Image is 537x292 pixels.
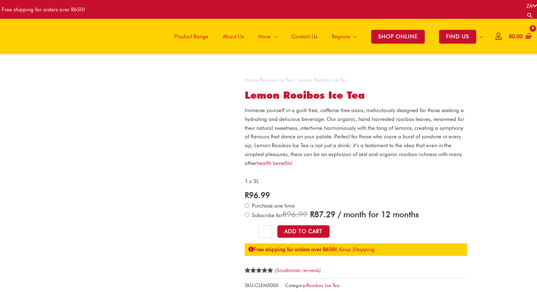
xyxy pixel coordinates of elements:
span: R [282,209,287,219]
a: ZA [526,3,537,9]
nav: Breadcrumb [245,76,467,84]
span: 5 [276,267,280,274]
button: Add to Cart [277,225,330,238]
a: health benefits! [257,160,293,166]
span: CLEM3000 [255,282,278,288]
span: 5 [245,268,248,281]
bdi: 96.99 [245,190,270,200]
nav: Site Navigation [162,19,490,54]
bdi: 0.00 [509,33,523,40]
span: R [509,33,512,40]
a: Search button [526,12,537,19]
input: Product quantity [258,225,272,238]
strong: Free shipping for orders over R650! [248,246,337,253]
span: FIND US [439,30,476,44]
span: 96.99 [282,209,308,219]
span: SHOP ONLINE [371,30,425,44]
p: 1 x 3L [245,177,467,186]
h1: Lemon Rooibos Ice Tea [245,89,467,101]
a: Product Range [167,19,216,54]
a: About Us [216,19,251,54]
p: Immerse yourself in a guilt-free, caffeine-free oasis, meticulously designed for those seeking a ... [245,106,467,167]
span: R [245,190,249,200]
a: View Shopping Cart, empty [508,29,532,45]
span: SKU: [245,281,278,290]
span: Regions [332,26,350,47]
span: Subscribe for [251,212,419,219]
input: Subscribe for / month for 12 months [245,213,249,217]
span: Contact Us [292,26,318,47]
a: Rooibos Ice Tea [260,77,293,83]
a: Regions [325,19,364,54]
span: Product Range [174,26,208,47]
div: Free shipping for orders over R650! [2,4,85,16]
a: SHOP ONLINE [364,19,432,54]
span: More [258,26,271,47]
span: Purchase one time [251,203,295,209]
a: Keep Shopping [338,246,375,253]
a: Contact Us [284,19,325,54]
span: R [310,209,314,219]
span: / month for 12 months [338,209,419,219]
a: (5customer reviews) [275,267,321,274]
span: Category: [285,281,340,290]
span: 87.29 [310,209,335,219]
span: About Us [223,26,244,47]
a: Rooibos Ice Tea [307,282,340,288]
input: Purchase one time [245,203,249,208]
a: Home [245,77,258,83]
a: More [251,19,284,54]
